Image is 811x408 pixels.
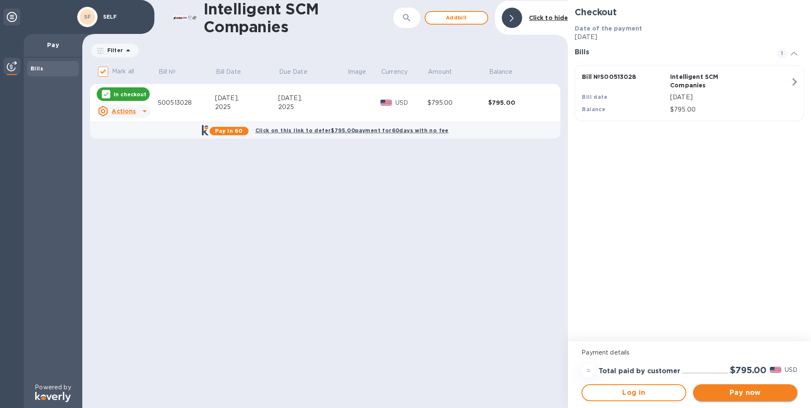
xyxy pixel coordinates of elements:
p: Payment details [582,348,797,357]
b: Pay in 60 [215,128,243,134]
b: Date of the payment [575,25,642,32]
p: USD [785,366,797,374]
p: Balance [489,67,513,76]
p: SELF [103,14,145,20]
button: Addbill [425,11,488,25]
img: USD [770,367,781,373]
div: 2025 [215,103,278,112]
span: Add bill [432,13,481,23]
b: Balance [582,106,605,112]
p: Bill № S00513028 [582,73,667,81]
div: [DATE], [278,94,347,103]
div: 2025 [278,103,347,112]
p: Bill Date [216,67,241,76]
p: Bill № [159,67,176,76]
div: = [582,364,595,377]
p: USD [395,98,428,107]
span: Balance [489,67,524,76]
p: Due Date [279,67,308,76]
h3: Total paid by customer [598,367,680,375]
p: Pay [31,41,76,49]
h3: Bills [575,48,767,56]
p: Intelligent SCM Companies [670,73,755,89]
p: In checkout [114,91,146,98]
div: $795.00 [488,98,549,107]
span: Log in [589,388,678,398]
b: SF [84,14,91,20]
div: $795.00 [428,98,488,107]
button: Log in [582,384,686,401]
p: Powered by [35,383,71,392]
p: Filter [104,47,123,54]
div: S00513028 [158,98,215,107]
p: Amount [428,67,452,76]
b: Bills [31,65,43,72]
span: 1 [777,48,787,59]
p: [DATE] [670,93,790,102]
b: Click on this link to defer $795.00 payment for 60 days with no fee [255,127,449,134]
p: $795.00 [670,105,790,114]
p: Currency [381,67,408,76]
p: Mark all [112,67,134,76]
span: Due Date [279,67,319,76]
div: [DATE], [215,94,278,103]
p: [DATE] [575,33,804,42]
span: Pay now [700,388,791,398]
span: Amount [428,67,463,76]
b: Bill date [582,94,607,100]
button: Bill №S00513028Intelligent SCM CompaniesBill date[DATE]Balance$795.00 [575,65,804,121]
b: Click to hide [529,14,568,21]
button: Pay now [693,384,797,401]
span: Bill № [159,67,187,76]
img: USD [380,100,392,106]
h2: $795.00 [730,365,766,375]
span: Bill Date [216,67,252,76]
img: Logo [35,392,71,402]
p: Image [348,67,366,76]
u: Actions [112,108,136,115]
h2: Checkout [575,7,804,17]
